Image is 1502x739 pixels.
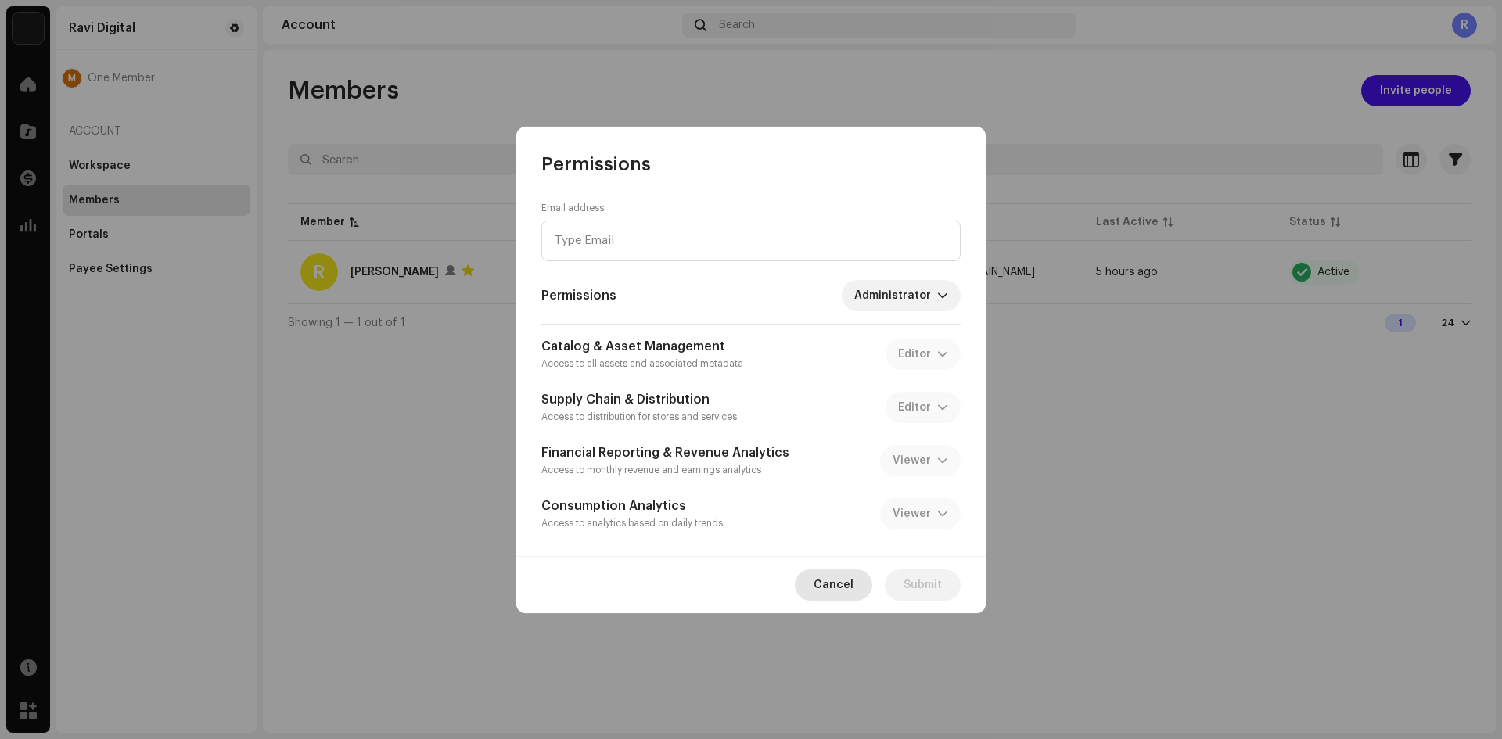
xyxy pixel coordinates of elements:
[541,202,604,214] label: Email address
[541,497,723,515] h5: Consumption Analytics
[885,569,961,601] button: Submit
[795,569,872,601] button: Cancel
[541,443,789,462] h5: Financial Reporting & Revenue Analytics
[541,337,743,356] h5: Catalog & Asset Management
[814,569,853,601] span: Cancel
[904,569,942,601] span: Submit
[541,286,616,305] h5: Permissions
[541,221,961,261] input: Type Email
[541,359,743,368] small: Access to all assets and associated metadata
[541,518,723,528] small: Access to analytics based on daily trends
[854,280,937,311] span: Administrator
[937,280,948,311] div: dropdown trigger
[541,412,737,422] small: Access to distribution for stores and services
[541,152,961,177] div: Permissions
[541,465,761,475] small: Access to monthly revenue and earnings analytics
[541,390,737,409] h5: Supply Chain & Distribution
